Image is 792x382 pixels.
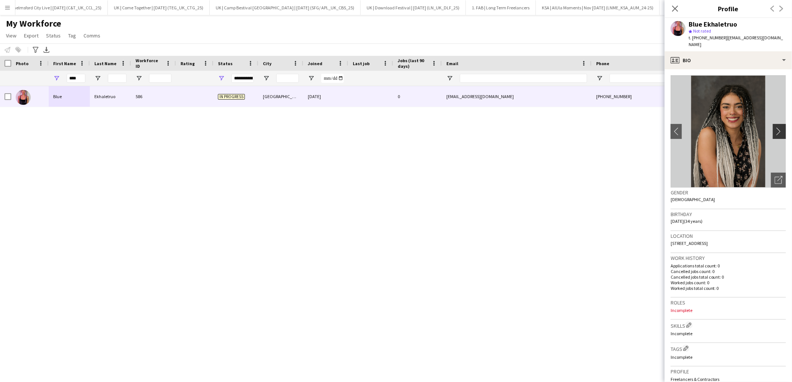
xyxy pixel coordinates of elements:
[65,31,79,40] a: Tag
[136,58,163,69] span: Workforce ID
[258,86,303,107] div: [GEOGRAPHIC_DATA]
[446,75,453,82] button: Open Filter Menu
[16,90,31,105] img: Blue Ekhaletruo
[263,61,271,66] span: City
[671,274,786,280] p: Cancelled jobs total count: 0
[442,86,592,107] div: [EMAIL_ADDRESS][DOMAIN_NAME]
[671,189,786,196] h3: Gender
[671,269,786,274] p: Cancelled jobs count: 0
[671,197,715,202] span: [DEMOGRAPHIC_DATA]
[671,299,786,306] h3: Roles
[665,4,792,13] h3: Profile
[84,32,100,39] span: Comms
[46,32,61,39] span: Status
[67,74,85,83] input: First Name Filter Input
[131,86,176,107] div: 586
[303,86,348,107] div: [DATE]
[180,61,195,66] span: Rating
[276,74,299,83] input: City Filter Input
[671,285,786,291] p: Worked jobs total count: 0
[81,31,103,40] a: Comms
[671,321,786,329] h3: Skills
[6,18,61,29] span: My Workforce
[671,280,786,285] p: Worked jobs count: 0
[263,75,270,82] button: Open Filter Menu
[68,32,76,39] span: Tag
[353,61,370,66] span: Last job
[308,75,315,82] button: Open Filter Menu
[3,31,19,40] a: View
[21,31,42,40] a: Export
[466,0,536,15] button: 1. FAB | Long Term Freelancers
[108,0,210,15] button: UK | Come Together | [DATE] (TEG_UK_CTG_25)
[136,75,142,82] button: Open Filter Menu
[218,94,245,100] span: In progress
[671,376,786,382] p: Freelancers & Contractors
[671,368,786,375] h3: Profile
[393,86,442,107] div: 0
[671,240,708,246] span: [STREET_ADDRESS]
[671,345,786,352] h3: Tags
[771,173,786,188] div: Open photos pop-in
[218,61,233,66] span: Status
[671,233,786,239] h3: Location
[671,75,786,188] img: Crew avatar or photo
[671,331,786,336] p: Incomplete
[31,45,40,54] app-action-btn: Advanced filters
[689,35,728,40] span: t. [PHONE_NUMBER]
[671,263,786,269] p: Applications total count: 0
[361,0,466,15] button: UK | Download Festival | [DATE] (LN_UK_DLF_25)
[6,32,16,39] span: View
[536,0,660,15] button: KSA | AlUla Moments | Nov [DATE] (LNME_KSA_AUM_24-25)
[671,307,786,313] p: Incomplete
[671,255,786,261] h3: Work history
[460,74,587,83] input: Email Filter Input
[43,31,64,40] a: Status
[218,75,225,82] button: Open Filter Menu
[671,218,703,224] span: [DATE] (34 years)
[665,51,792,69] div: Bio
[693,28,711,34] span: Not rated
[149,74,172,83] input: Workforce ID Filter Input
[660,0,778,15] button: KSA | Maraya H&S Support | [DATE] (LNME_KSA_MYA_25)
[16,61,28,66] span: Photo
[321,74,344,83] input: Joined Filter Input
[596,75,603,82] button: Open Filter Menu
[210,0,361,15] button: UK | Camp Bestival [GEOGRAPHIC_DATA] | [DATE] (SFG/ APL_UK_CBS_25)
[94,61,116,66] span: Last Name
[671,354,786,360] p: Incomplete
[53,75,60,82] button: Open Filter Menu
[596,61,609,66] span: Phone
[592,86,688,107] div: [PHONE_NUMBER]
[446,61,458,66] span: Email
[689,35,783,47] span: | [EMAIL_ADDRESS][DOMAIN_NAME]
[24,32,39,39] span: Export
[108,74,127,83] input: Last Name Filter Input
[49,86,90,107] div: Blue
[90,86,131,107] div: Ekhaletruo
[94,75,101,82] button: Open Filter Menu
[53,61,76,66] span: First Name
[671,211,786,218] h3: Birthday
[398,58,428,69] span: Jobs (last 90 days)
[42,45,51,54] app-action-btn: Export XLSX
[610,74,683,83] input: Phone Filter Input
[308,61,322,66] span: Joined
[689,21,737,28] div: Blue Ekhaletruo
